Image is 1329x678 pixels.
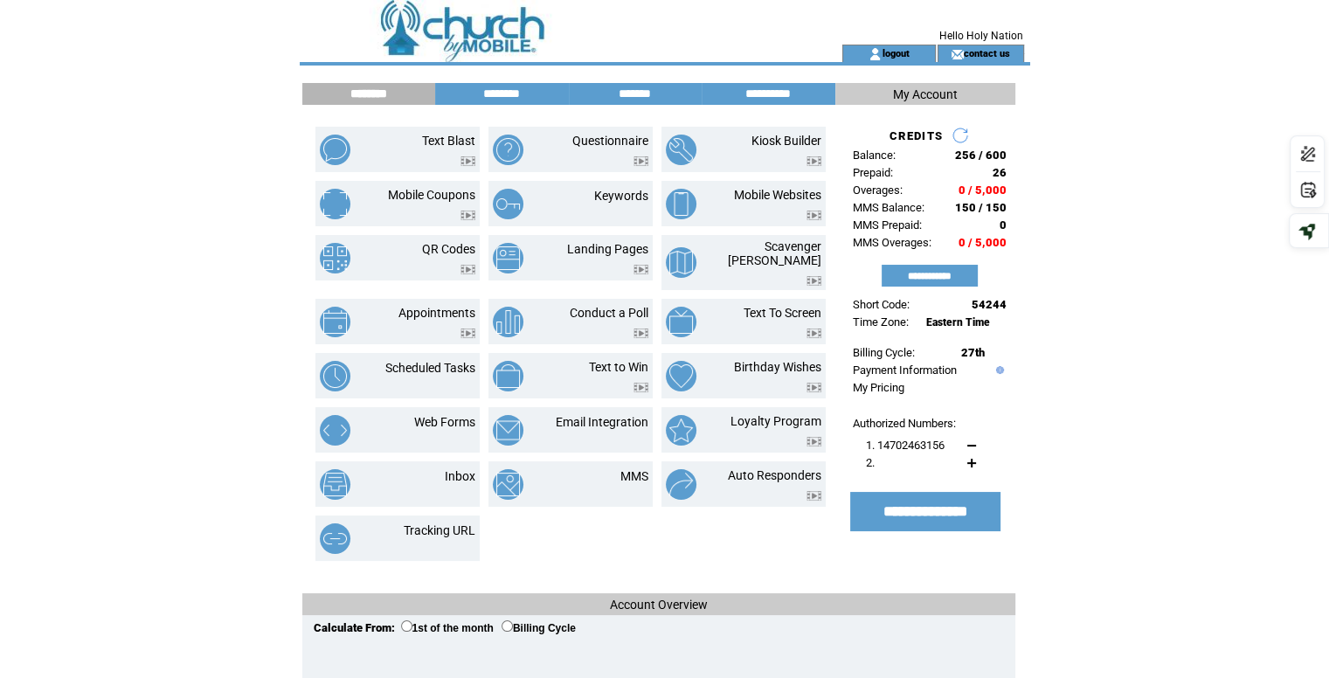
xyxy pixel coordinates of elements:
label: Billing Cycle [502,622,576,634]
a: Mobile Websites [734,188,821,202]
span: CREDITS [889,129,943,142]
img: auto-responders.png [666,469,696,500]
span: MMS Prepaid: [853,218,922,232]
span: Authorized Numbers: [853,417,956,430]
span: 2. [866,456,875,469]
a: contact us [964,47,1010,59]
img: mobile-websites.png [666,189,696,219]
a: Email Integration [556,415,648,429]
a: Scheduled Tasks [385,361,475,375]
span: 0 / 5,000 [959,183,1007,197]
img: email-integration.png [493,415,523,446]
img: inbox.png [320,469,350,500]
img: contact_us_icon.gif [951,47,964,61]
span: Billing Cycle: [853,346,915,359]
span: 26 [993,166,1007,179]
a: My Pricing [853,381,904,394]
input: Billing Cycle [502,620,513,632]
a: Text Blast [422,134,475,148]
a: Scavenger [PERSON_NAME] [728,239,821,267]
img: tracking-url.png [320,523,350,554]
span: Overages: [853,183,903,197]
span: 256 / 600 [955,149,1007,162]
span: My Account [893,87,958,101]
span: Account Overview [610,598,708,612]
a: Auto Responders [728,468,821,482]
span: 54244 [972,298,1007,311]
span: MMS Balance: [853,201,924,214]
span: 27th [961,346,985,359]
img: video.png [806,276,821,286]
img: video.png [460,156,475,166]
span: Calculate From: [314,621,395,634]
a: Text to Win [589,360,648,374]
img: web-forms.png [320,415,350,446]
img: mms.png [493,469,523,500]
img: video.png [633,265,648,274]
img: questionnaire.png [493,135,523,165]
img: loyalty-program.png [666,415,696,446]
img: video.png [806,437,821,446]
a: QR Codes [422,242,475,256]
img: keywords.png [493,189,523,219]
img: help.gif [992,366,1004,374]
img: video.png [806,329,821,338]
img: text-to-win.png [493,361,523,391]
a: Loyalty Program [730,414,821,428]
img: text-blast.png [320,135,350,165]
a: Web Forms [414,415,475,429]
img: account_icon.gif [869,47,882,61]
img: mobile-coupons.png [320,189,350,219]
a: Tracking URL [404,523,475,537]
img: video.png [806,211,821,220]
span: Hello Holy Nation [939,30,1023,42]
img: video.png [460,265,475,274]
a: Questionnaire [572,134,648,148]
span: Balance: [853,149,896,162]
span: 150 / 150 [955,201,1007,214]
input: 1st of the month [401,620,412,632]
span: Short Code: [853,298,910,311]
span: MMS Overages: [853,236,931,249]
span: Eastern Time [926,316,990,329]
a: Birthday Wishes [734,360,821,374]
img: video.png [460,329,475,338]
img: video.png [806,383,821,392]
a: logout [882,47,909,59]
img: video.png [806,156,821,166]
a: MMS [620,469,648,483]
img: video.png [460,211,475,220]
a: Text To Screen [744,306,821,320]
span: 0 [1000,218,1007,232]
span: 0 / 5,000 [959,236,1007,249]
a: Keywords [594,189,648,203]
img: birthday-wishes.png [666,361,696,391]
img: scavenger-hunt.png [666,247,696,278]
img: video.png [633,156,648,166]
img: appointments.png [320,307,350,337]
a: Payment Information [853,363,957,377]
a: Appointments [398,306,475,320]
img: scheduled-tasks.png [320,361,350,391]
a: Kiosk Builder [751,134,821,148]
a: Mobile Coupons [388,188,475,202]
img: video.png [806,491,821,501]
label: 1st of the month [401,622,494,634]
a: Inbox [445,469,475,483]
a: Conduct a Poll [570,306,648,320]
img: video.png [633,383,648,392]
img: conduct-a-poll.png [493,307,523,337]
img: qr-codes.png [320,243,350,273]
span: 1. 14702463156 [866,439,945,452]
span: Prepaid: [853,166,893,179]
img: video.png [633,329,648,338]
img: kiosk-builder.png [666,135,696,165]
a: Landing Pages [567,242,648,256]
span: Time Zone: [853,315,909,329]
img: text-to-screen.png [666,307,696,337]
img: landing-pages.png [493,243,523,273]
